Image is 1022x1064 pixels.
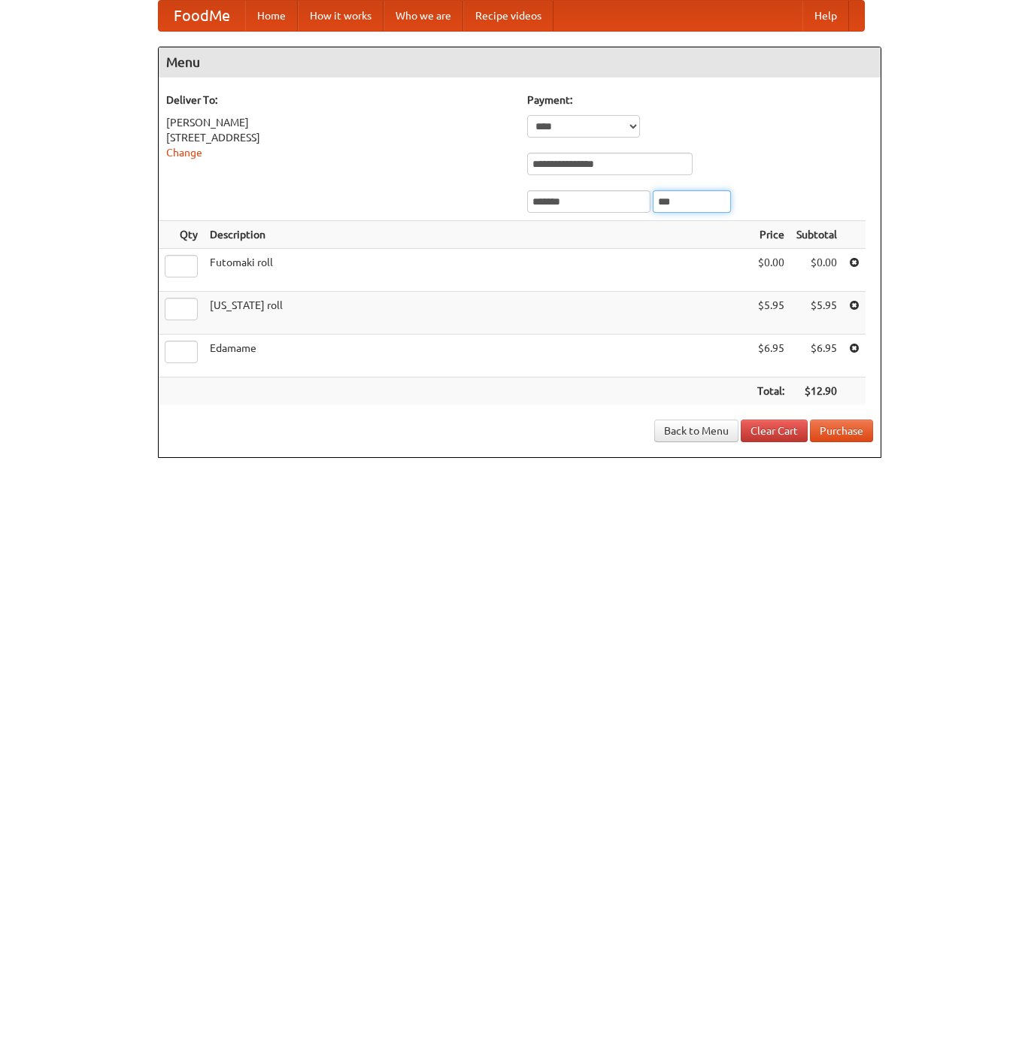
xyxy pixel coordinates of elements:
h5: Deliver To: [166,92,512,108]
th: Price [751,221,790,249]
button: Purchase [810,420,873,442]
td: $5.95 [751,292,790,335]
div: [STREET_ADDRESS] [166,130,512,145]
th: $12.90 [790,377,843,405]
td: $0.00 [790,249,843,292]
th: Subtotal [790,221,843,249]
a: Back to Menu [654,420,738,442]
a: How it works [298,1,384,31]
td: $0.00 [751,249,790,292]
td: $5.95 [790,292,843,335]
td: Edamame [204,335,751,377]
td: [US_STATE] roll [204,292,751,335]
h4: Menu [159,47,881,77]
td: $6.95 [790,335,843,377]
a: Home [245,1,298,31]
td: Futomaki roll [204,249,751,292]
th: Description [204,221,751,249]
th: Qty [159,221,204,249]
h5: Payment: [527,92,873,108]
a: Recipe videos [463,1,553,31]
a: Who we are [384,1,463,31]
td: $6.95 [751,335,790,377]
th: Total: [751,377,790,405]
a: FoodMe [159,1,245,31]
a: Clear Cart [741,420,808,442]
a: Help [802,1,849,31]
a: Change [166,147,202,159]
div: [PERSON_NAME] [166,115,512,130]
